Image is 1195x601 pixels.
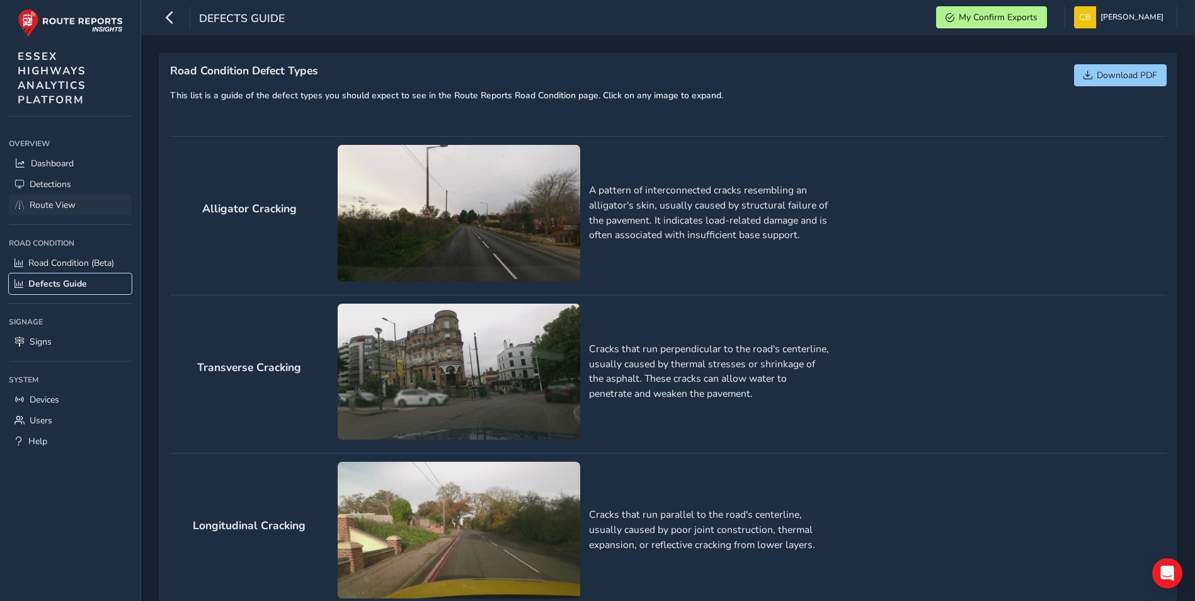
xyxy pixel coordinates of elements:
span: ESSEX HIGHWAYS ANALYTICS PLATFORM [18,49,86,107]
h2: Transverse Cracking [170,361,329,374]
span: Devices [30,394,59,406]
a: Signs [9,331,132,352]
span: Users [30,415,52,426]
span: Route View [30,199,76,211]
div: Road Condition [9,234,132,253]
span: Detections [30,178,71,190]
span: My Confirm Exports [959,11,1038,23]
button: Download PDF [1074,64,1167,86]
span: Dashboard [31,157,74,169]
a: Route View [9,195,132,215]
span: [PERSON_NAME] [1101,6,1164,28]
span: Road Condition (Beta) [28,257,114,269]
h1: Road Condition Defect Types [170,64,723,77]
a: Users [9,410,132,431]
a: Devices [9,389,132,410]
a: Detections [9,174,132,195]
h2: Alligator Cracking [170,202,329,215]
span: Defects Guide [199,11,285,28]
a: Road Condition (Beta) [9,253,132,273]
div: Overview [9,134,132,153]
div: System [9,370,132,389]
div: Open Intercom Messenger [1152,558,1182,588]
img: Alligator Cracking [338,145,580,282]
span: Defects Guide [28,278,87,290]
span: Signs [30,336,52,348]
p: A pattern of interconnected cracks resembling an alligator's skin, usually caused by structural f... [589,183,832,243]
span: Download PDF [1097,69,1157,81]
a: Defects Guide [9,273,132,294]
img: rr logo [18,9,123,37]
img: Longitudinal Cracking [338,462,580,598]
h2: Longitudinal Cracking [170,519,329,532]
span: Help [28,435,47,447]
p: Cracks that run parallel to the road's centerline, usually caused by poor joint construction, the... [589,508,832,552]
img: Transverse Cracking [338,304,580,440]
div: Signage [9,312,132,331]
button: [PERSON_NAME] [1074,6,1168,28]
a: Help [9,431,132,452]
img: diamond-layout [1074,6,1096,28]
button: My Confirm Exports [936,6,1047,28]
a: Dashboard [9,153,132,174]
p: Cracks that run perpendicular to the road's centerline, usually caused by thermal stresses or shr... [589,342,832,402]
h6: This list is a guide of the defect types you should expect to see in the Route Reports Road Condi... [170,91,723,101]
